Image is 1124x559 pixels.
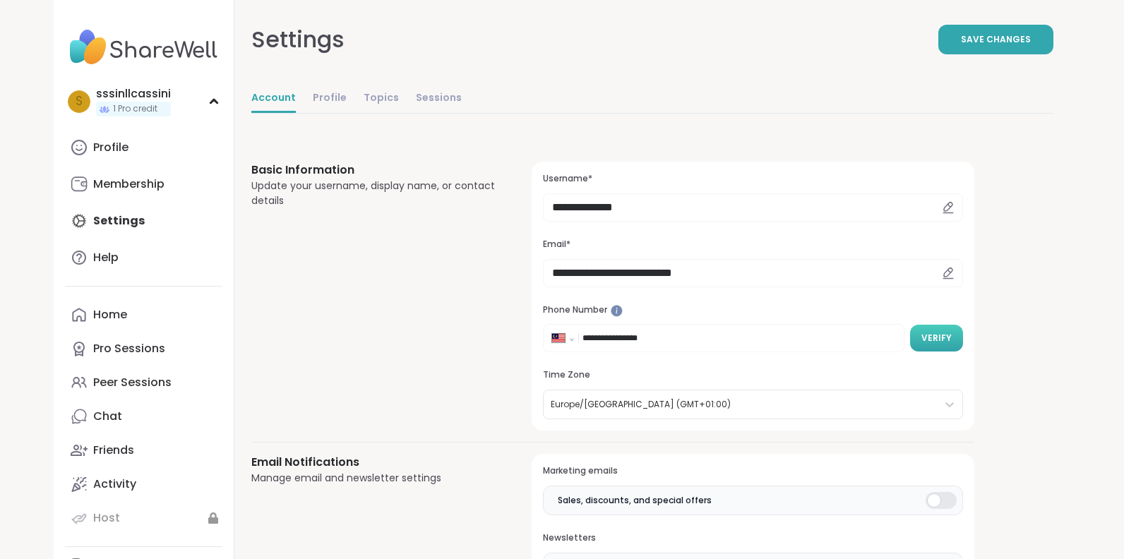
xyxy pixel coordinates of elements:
div: Host [93,510,120,526]
div: Help [93,250,119,265]
a: Membership [65,167,222,201]
a: Friends [65,433,222,467]
span: Verify [921,332,952,344]
a: Home [65,298,222,332]
a: Chat [65,399,222,433]
button: Save Changes [938,25,1053,54]
img: ShareWell Nav Logo [65,23,222,72]
h3: Time Zone [543,369,963,381]
div: sssinllcassini [96,86,171,102]
span: Save Changes [961,33,1031,46]
h3: Email* [543,239,963,251]
a: Pro Sessions [65,332,222,366]
a: Help [65,241,222,275]
h3: Newsletters [543,532,963,544]
div: Membership [93,176,165,192]
h3: Marketing emails [543,465,963,477]
h3: Basic Information [251,162,498,179]
a: Sessions [416,85,462,113]
span: s [76,92,83,111]
div: Profile [93,140,128,155]
div: Pro Sessions [93,341,165,356]
div: Settings [251,23,345,56]
a: Peer Sessions [65,366,222,399]
div: Peer Sessions [93,375,172,390]
img: Malaysia [552,334,565,342]
a: Account [251,85,296,113]
h3: Phone Number [543,304,963,316]
h3: Username* [543,173,963,185]
div: Home [93,307,127,323]
h3: Email Notifications [251,454,498,471]
div: Friends [93,443,134,458]
a: Profile [65,131,222,164]
button: Verify [910,325,963,351]
a: Activity [65,467,222,501]
div: Update your username, display name, or contact details [251,179,498,208]
span: Sales, discounts, and special offers [558,494,712,507]
iframe: Spotlight [611,305,623,317]
div: Manage email and newsletter settings [251,471,498,486]
a: Host [65,501,222,535]
div: Chat [93,409,122,424]
span: 1 Pro credit [113,103,157,115]
a: Profile [313,85,347,113]
a: Topics [364,85,399,113]
div: Activity [93,476,136,492]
